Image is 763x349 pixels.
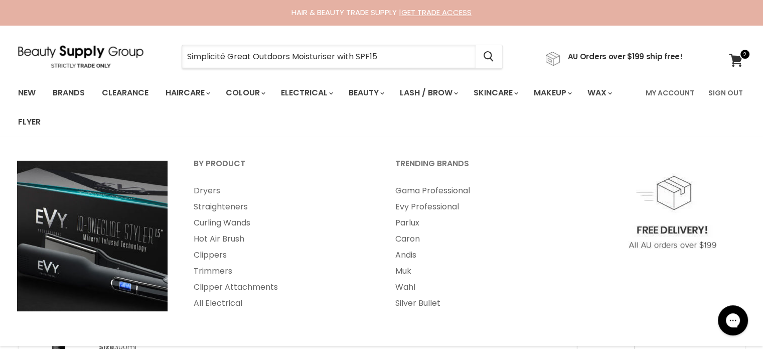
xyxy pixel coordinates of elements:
[182,45,503,69] form: Product
[702,82,749,103] a: Sign Out
[273,82,339,103] a: Electrical
[526,82,578,103] a: Makeup
[218,82,271,103] a: Colour
[466,82,524,103] a: Skincare
[580,82,618,103] a: Wax
[181,215,381,231] a: Curling Wands
[392,82,464,103] a: Lash / Brow
[181,183,381,199] a: Dryers
[383,215,582,231] a: Parlux
[181,279,381,295] a: Clipper Attachments
[6,8,758,18] div: HAIR & BEAUTY TRADE SUPPLY |
[11,78,640,137] ul: Main menu
[181,231,381,247] a: Hot Air Brush
[383,295,582,311] a: Silver Bullet
[158,82,216,103] a: Haircare
[181,247,381,263] a: Clippers
[401,7,472,18] a: GET TRADE ACCESS
[181,263,381,279] a: Trimmers
[94,82,156,103] a: Clearance
[383,231,582,247] a: Caron
[476,45,502,68] button: Search
[45,82,92,103] a: Brands
[181,295,381,311] a: All Electrical
[383,156,582,181] a: Trending Brands
[11,82,43,103] a: New
[383,183,582,199] a: Gama Professional
[383,279,582,295] a: Wahl
[383,199,582,215] a: Evy Professional
[383,263,582,279] a: Muk
[640,82,700,103] a: My Account
[713,302,753,339] iframe: Gorgias live chat messenger
[181,183,381,311] ul: Main menu
[11,111,48,133] a: Flyer
[341,82,390,103] a: Beauty
[383,247,582,263] a: Andis
[6,78,758,137] nav: Main
[383,183,582,311] ul: Main menu
[181,156,381,181] a: By Product
[182,45,476,68] input: Search
[181,199,381,215] a: Straighteners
